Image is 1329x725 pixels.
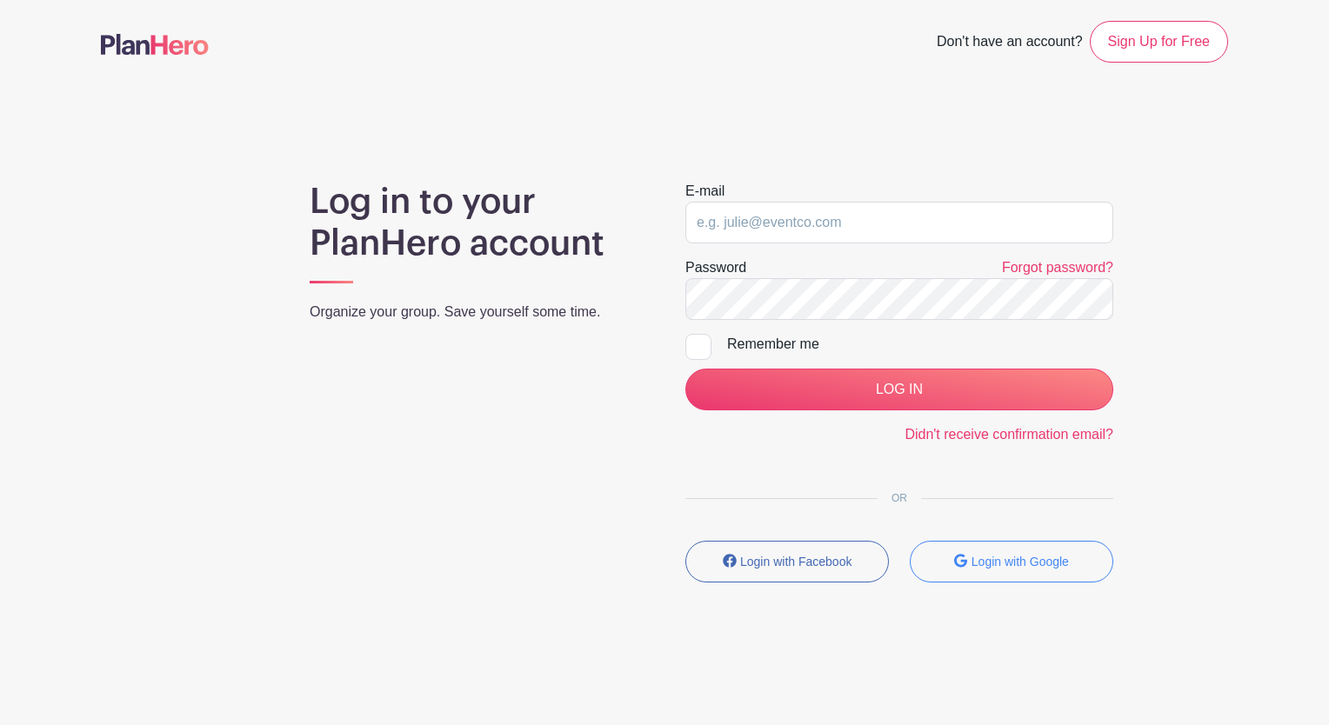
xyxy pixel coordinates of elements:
[310,181,644,264] h1: Log in to your PlanHero account
[1002,260,1113,275] a: Forgot password?
[685,202,1113,243] input: e.g. julie@eventco.com
[685,257,746,278] label: Password
[101,34,209,55] img: logo-507f7623f17ff9eddc593b1ce0a138ce2505c220e1c5a4e2b4648c50719b7d32.svg
[310,302,644,323] p: Organize your group. Save yourself some time.
[905,427,1113,442] a: Didn't receive confirmation email?
[740,555,851,569] small: Login with Facebook
[685,369,1113,410] input: LOG IN
[937,24,1083,63] span: Don't have an account?
[727,334,1113,355] div: Remember me
[1090,21,1228,63] a: Sign Up for Free
[910,541,1113,582] button: Login with Google
[685,541,889,582] button: Login with Facebook
[685,181,725,202] label: E-mail
[878,492,921,504] span: OR
[972,555,1069,569] small: Login with Google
